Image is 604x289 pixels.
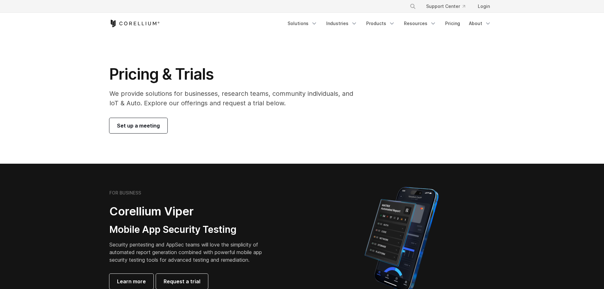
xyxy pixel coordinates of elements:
a: About [465,18,495,29]
h3: Mobile App Security Testing [109,224,272,236]
a: Login [473,1,495,12]
p: We provide solutions for businesses, research teams, community individuals, and IoT & Auto. Explo... [109,89,362,108]
h2: Corellium Viper [109,204,272,219]
a: Industries [322,18,361,29]
a: Pricing [441,18,464,29]
button: Search [407,1,419,12]
a: Resources [400,18,440,29]
a: Set up a meeting [109,118,167,133]
span: Learn more [117,278,146,285]
p: Security pentesting and AppSec teams will love the simplicity of automated report generation comb... [109,241,272,264]
h6: FOR BUSINESS [109,190,141,196]
div: Navigation Menu [402,1,495,12]
a: Learn more [109,274,153,289]
span: Request a trial [164,278,200,285]
a: Solutions [284,18,321,29]
a: Products [362,18,399,29]
a: Support Center [421,1,470,12]
a: Request a trial [156,274,208,289]
h1: Pricing & Trials [109,65,362,84]
a: Corellium Home [109,20,160,27]
span: Set up a meeting [117,122,160,129]
div: Navigation Menu [284,18,495,29]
